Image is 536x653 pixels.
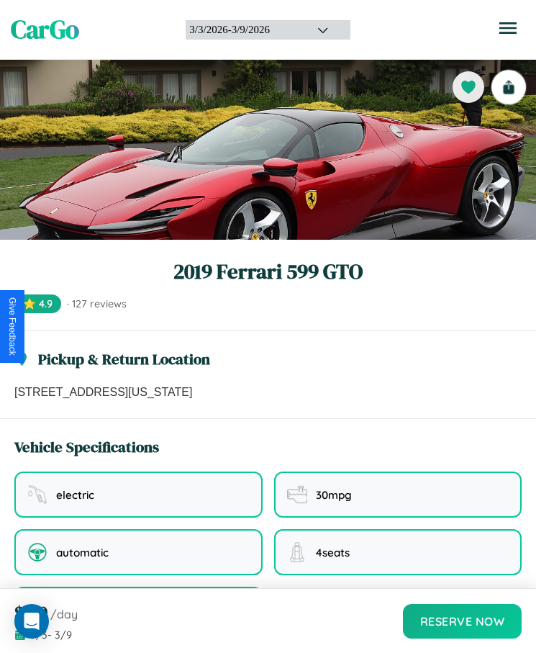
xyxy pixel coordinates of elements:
div: 3 / 3 / 2026 - 3 / 9 / 2026 [189,24,299,36]
button: Reserve Now [403,604,522,639]
h1: 2019 Ferrari 599 GTO [14,257,522,286]
span: 3 / 3 - 3 / 9 [30,629,72,641]
span: CarGo [11,12,79,47]
span: 4 seats [316,546,350,559]
span: electric [56,488,94,502]
p: [STREET_ADDRESS][US_STATE] [14,384,522,401]
span: 30 mpg [316,488,352,502]
div: Give Feedback [7,297,17,356]
h3: Vehicle Specifications [14,436,159,457]
span: /day [50,607,78,621]
span: automatic [56,546,109,559]
span: ⭐ 4.9 [14,294,61,313]
span: · 127 reviews [67,297,127,310]
div: Open Intercom Messenger [14,604,49,639]
img: seating [287,542,307,562]
h3: Pickup & Return Location [38,348,210,369]
img: fuel type [27,485,47,505]
img: fuel efficiency [287,485,307,505]
span: $ 130 [14,600,47,624]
